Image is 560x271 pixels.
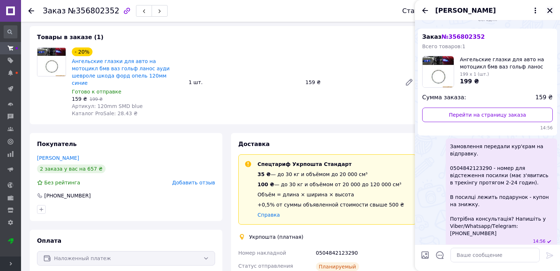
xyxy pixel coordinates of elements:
span: Статус отправления [238,263,293,269]
a: [PERSON_NAME] [37,155,79,161]
button: Закрыть [545,6,554,15]
span: Готово к отправке [72,89,122,95]
span: 199 x 1 (шт.) [460,72,489,77]
a: Перейти на страницу заказа [422,108,553,122]
span: Спецтариф Укрпошта Стандарт [258,161,351,167]
div: Планируемый [316,262,359,271]
span: Оплата [37,237,61,244]
span: №356802352 [68,7,119,15]
span: 159 ₴ [72,96,87,102]
span: 14:56 12.08.2025 [533,238,545,245]
span: 35 ₴ [258,171,271,177]
span: Замовлення передали кур'єрам на відправку. 0504842123290 - номер для відстеження посилки (має з'я... [450,143,553,237]
a: Редактировать [402,75,416,89]
div: +0,5% от суммы объявленной стоимости свыше 500 ₴ [258,201,404,208]
a: Справка [258,212,280,218]
span: Доставка [238,141,270,147]
button: Назад [421,6,429,15]
img: 5800866611_w100_h100_angelskie-glazki-dlya.jpg [423,56,454,87]
span: № 356802352 [441,33,485,40]
span: Заказ [43,7,66,15]
span: Сумма заказа: [422,93,466,102]
span: 100 ₴ [258,182,274,187]
div: Укрпошта (платная) [247,233,305,241]
span: Товары в заказе (1) [37,34,103,41]
span: Ангельские глазки для авто на мотоцикл бмв ваз гольф ланос ауди шевроле шкода форд опель 120мм синие [460,56,553,70]
div: Объём = длина × ширина × высота [258,191,404,198]
span: Всего товаров: 1 [422,43,465,49]
span: 159 ₴ [535,93,553,102]
span: Артикул: 120mm SMD blue [72,103,143,109]
div: 1 шт. [186,77,302,87]
div: 2 заказа у вас на 657 ₴ [37,164,106,173]
span: Без рейтинга [44,180,80,185]
span: Добавить отзыв [172,180,215,185]
div: [PHONE_NUMBER] [44,192,91,199]
div: 0504842123290 [314,246,418,259]
span: Заказ [422,33,485,40]
span: 199 ₴ [90,97,103,102]
button: Открыть шаблоны ответов [435,250,445,260]
a: Ангельские глазки для авто на мотоцикл бмв ваз гольф ланос ауди шевроле шкода форд опель 120мм синие [72,58,170,86]
span: Каталог ProSale: 28.43 ₴ [72,111,137,116]
div: Вернуться назад [28,7,34,14]
img: Ангельские глазки для авто на мотоцикл бмв ваз гольф ланос ауди шевроле шкода форд опель 120мм синие [37,48,66,76]
div: - 20% [72,47,92,56]
span: 199 ₴ [460,78,479,85]
span: Номер накладной [238,250,286,256]
span: [PERSON_NAME] [435,6,496,15]
div: — до 30 кг и объёмом от 20 000 до 120 000 см³ [258,181,404,188]
div: Статус заказа [402,7,451,14]
div: — до 30 кг и объёмом до 20 000 см³ [258,171,404,178]
span: Покупатель [37,141,77,147]
span: 14:56 12.08.2025 [422,125,553,131]
div: 159 ₴ [302,77,399,87]
button: [PERSON_NAME] [435,6,540,15]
